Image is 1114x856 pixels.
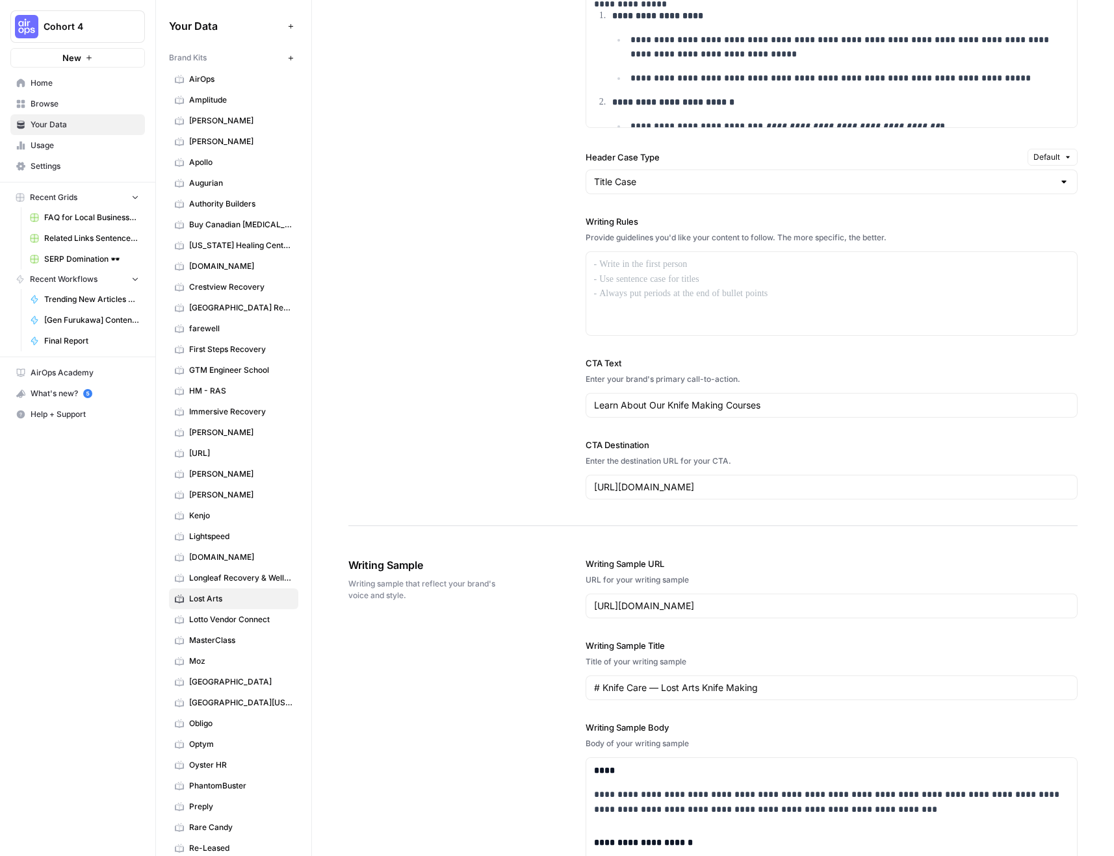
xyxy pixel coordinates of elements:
span: [PERSON_NAME] [189,427,292,438]
label: Writing Sample URL [586,557,1078,570]
a: [PERSON_NAME] [169,422,298,443]
span: Brand Kits [169,52,207,64]
span: PhantomBuster [189,780,292,792]
a: Usage [10,135,145,156]
div: Enter your brand's primary call-to-action. [586,373,1078,385]
span: Oyster HR [189,759,292,771]
span: Usage [31,140,139,151]
span: Your Data [31,119,139,131]
span: Immersive Recovery [189,406,292,418]
span: Recent Grids [30,192,77,203]
span: SERP Domination 🕶️ [44,253,139,265]
label: Writing Sample Title [586,639,1078,652]
input: Game Day Gear Guide [594,681,1070,694]
a: MasterClass [169,630,298,651]
span: GTM Engineer School [189,364,292,376]
a: Lotto Vendor Connect [169,609,298,630]
span: [US_STATE] Healing Centers [189,240,292,251]
a: [DOMAIN_NAME] [169,256,298,277]
input: Gear up and get in the game with Sunday Soccer! [594,399,1070,412]
a: Moz [169,651,298,672]
span: Related Links Sentence Creation Flow [44,233,139,244]
a: Lightspeed [169,526,298,547]
a: Buy Canadian [MEDICAL_DATA] [169,214,298,235]
button: Workspace: Cohort 4 [10,10,145,43]
span: Your Data [169,18,283,34]
span: Rare Candy [189,822,292,833]
span: Writing Sample [348,557,513,573]
a: First Steps Recovery [169,339,298,360]
span: Authority Builders [189,198,292,210]
span: Longleaf Recovery & Wellness [189,572,292,584]
a: Augurian [169,173,298,194]
span: [Gen Furukawa] Content Creation Power Agent Workflow [44,314,139,326]
span: Buy Canadian [MEDICAL_DATA] [189,219,292,231]
span: New [62,51,81,64]
span: Lightspeed [189,531,292,542]
button: Recent Grids [10,188,145,207]
a: [PERSON_NAME] [169,464,298,485]
a: [PERSON_NAME] [169,110,298,131]
button: Recent Workflows [10,270,145,289]
label: CTA Destination [586,438,1078,451]
span: [GEOGRAPHIC_DATA] [189,676,292,688]
a: Authority Builders [169,194,298,214]
span: [GEOGRAPHIC_DATA][US_STATE] [189,697,292,709]
a: Browse [10,94,145,114]
span: Apollo [189,157,292,168]
input: www.sundaysoccer.com/gearup [594,481,1070,494]
a: [PERSON_NAME] [169,131,298,152]
label: Header Case Type [586,151,1023,164]
span: [PERSON_NAME] [189,489,292,501]
a: Optym [169,734,298,755]
a: Obligo [169,713,298,734]
a: [GEOGRAPHIC_DATA][US_STATE] [169,692,298,713]
a: Your Data [10,114,145,135]
span: Obligo [189,718,292,729]
span: AirOps Academy [31,367,139,379]
a: Amplitude [169,90,298,110]
span: Lotto Vendor Connect [189,614,292,625]
a: [Gen Furukawa] Content Creation Power Agent Workflow [24,310,145,331]
img: Cohort 4 Logo [15,15,38,38]
span: [GEOGRAPHIC_DATA] Recovery [189,302,292,314]
span: Final Report [44,335,139,347]
span: Moz [189,655,292,667]
span: Augurian [189,177,292,189]
a: SERP Domination 🕶️ [24,249,145,270]
span: [PERSON_NAME] [189,136,292,147]
a: Kenjo [169,505,298,526]
button: What's new? 5 [10,383,145,404]
span: Home [31,77,139,89]
div: What's new? [11,384,144,403]
span: FAQ for Local Businesses Grid [44,212,139,223]
a: Trending New Articles Sentence [24,289,145,310]
a: [GEOGRAPHIC_DATA] [169,672,298,692]
span: First Steps Recovery [189,344,292,355]
a: Home [10,73,145,94]
span: Default [1033,151,1060,163]
a: Crestview Recovery [169,277,298,297]
a: [US_STATE] Healing Centers [169,235,298,256]
label: CTA Text [586,357,1078,370]
div: Provide guidelines you'd like your content to follow. The more specific, the better. [586,232,1078,244]
span: [DOMAIN_NAME] [189,260,292,272]
label: Writing Rules [586,215,1078,228]
div: Title of your writing sample [586,656,1078,668]
a: Final Report [24,331,145,351]
span: Optym [189,738,292,750]
span: Recent Workflows [30,273,97,285]
span: Lost Arts [189,593,292,605]
span: [PERSON_NAME] [189,115,292,127]
span: Help + Support [31,409,139,420]
a: Rare Candy [169,817,298,838]
a: GTM Engineer School [169,360,298,381]
span: farewell [189,323,292,334]
a: Lost Arts [169,588,298,609]
span: Browse [31,98,139,110]
input: www.sundaysoccer.com/game-day [594,599,1070,612]
span: HM - RAS [189,385,292,397]
a: AirOps Academy [10,362,145,383]
button: New [10,48,145,68]
div: URL for your writing sample [586,574,1078,586]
